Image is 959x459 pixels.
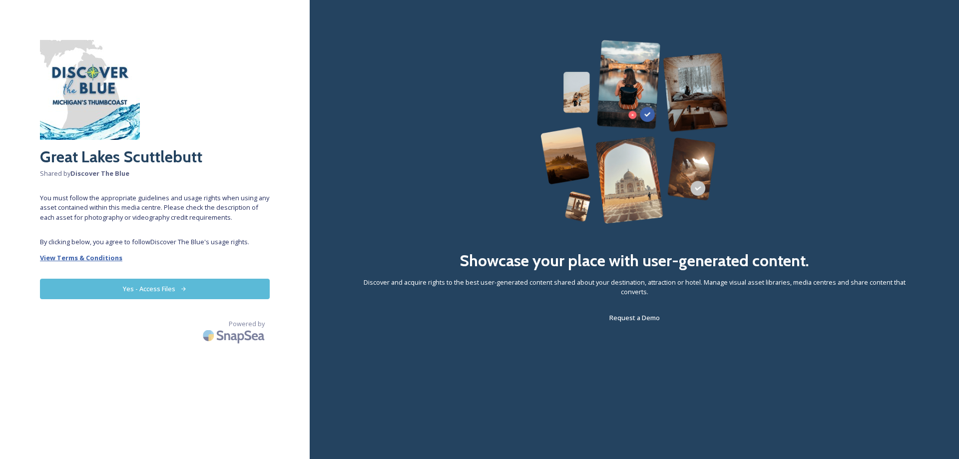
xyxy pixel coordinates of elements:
[40,40,140,140] img: 1710423113617.jpeg
[609,313,660,322] span: Request a Demo
[40,169,270,178] span: Shared by
[229,319,265,329] span: Powered by
[40,193,270,222] span: You must follow the appropriate guidelines and usage rights when using any asset contained within...
[40,279,270,299] button: Yes - Access Files
[40,145,270,169] h2: Great Lakes Scuttlebutt
[40,237,270,247] span: By clicking below, you agree to follow Discover The Blue 's usage rights.
[200,324,270,347] img: SnapSea Logo
[40,253,122,262] strong: View Terms & Conditions
[609,312,660,324] a: Request a Demo
[40,252,270,264] a: View Terms & Conditions
[350,278,919,297] span: Discover and acquire rights to the best user-generated content shared about your destination, att...
[540,40,728,224] img: 63b42ca75bacad526042e722_Group%20154-p-800.png
[70,169,129,178] strong: Discover The Blue
[460,249,809,273] h2: Showcase your place with user-generated content.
